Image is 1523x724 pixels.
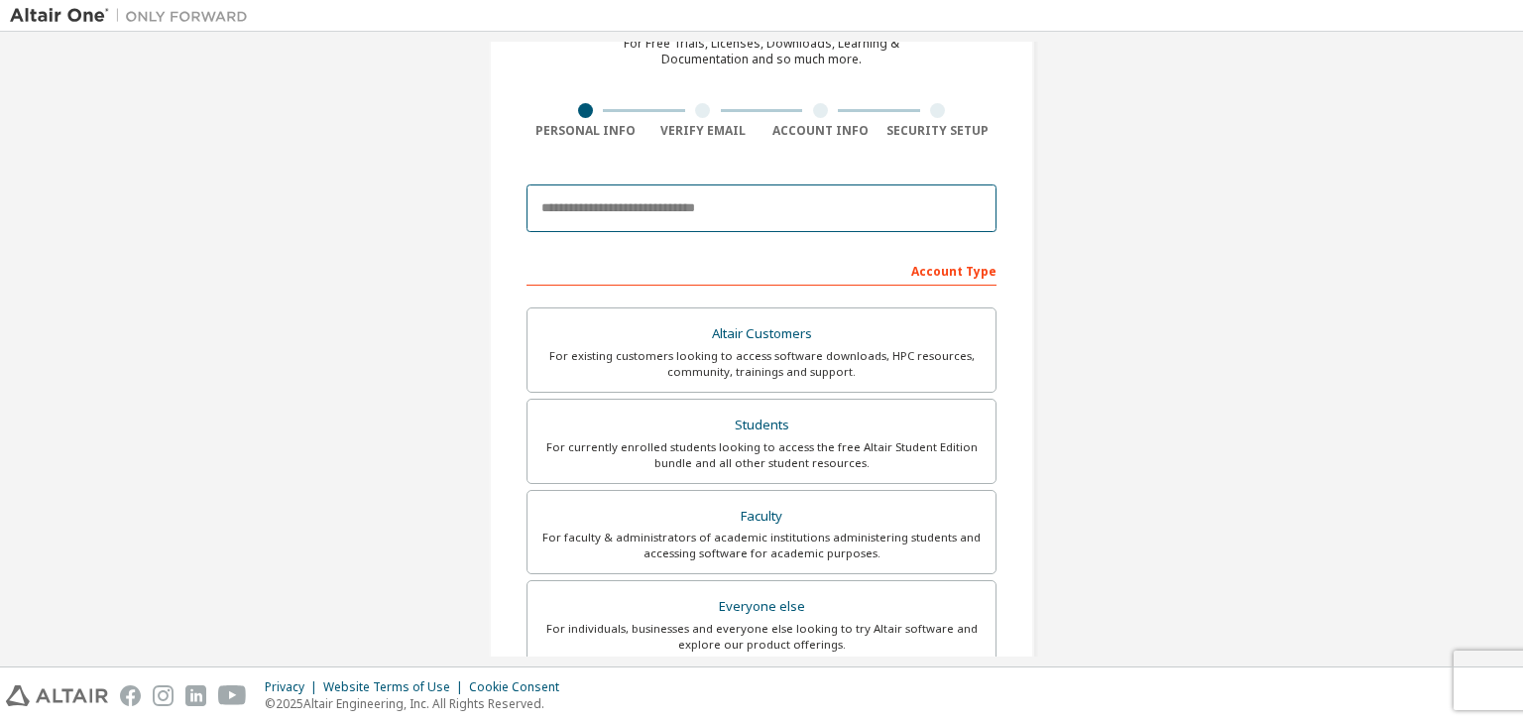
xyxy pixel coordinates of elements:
[469,679,571,695] div: Cookie Consent
[539,320,984,348] div: Altair Customers
[879,123,997,139] div: Security Setup
[265,695,571,712] p: © 2025 Altair Engineering, Inc. All Rights Reserved.
[153,685,174,706] img: instagram.svg
[10,6,258,26] img: Altair One
[218,685,247,706] img: youtube.svg
[644,123,762,139] div: Verify Email
[539,593,984,621] div: Everyone else
[539,412,984,439] div: Students
[539,503,984,531] div: Faculty
[527,254,996,286] div: Account Type
[539,621,984,653] div: For individuals, businesses and everyone else looking to try Altair software and explore our prod...
[761,123,879,139] div: Account Info
[539,439,984,471] div: For currently enrolled students looking to access the free Altair Student Edition bundle and all ...
[539,530,984,561] div: For faculty & administrators of academic institutions administering students and accessing softwa...
[624,36,899,67] div: For Free Trials, Licenses, Downloads, Learning & Documentation and so much more.
[185,685,206,706] img: linkedin.svg
[323,679,469,695] div: Website Terms of Use
[120,685,141,706] img: facebook.svg
[539,348,984,380] div: For existing customers looking to access software downloads, HPC resources, community, trainings ...
[6,685,108,706] img: altair_logo.svg
[527,123,644,139] div: Personal Info
[265,679,323,695] div: Privacy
